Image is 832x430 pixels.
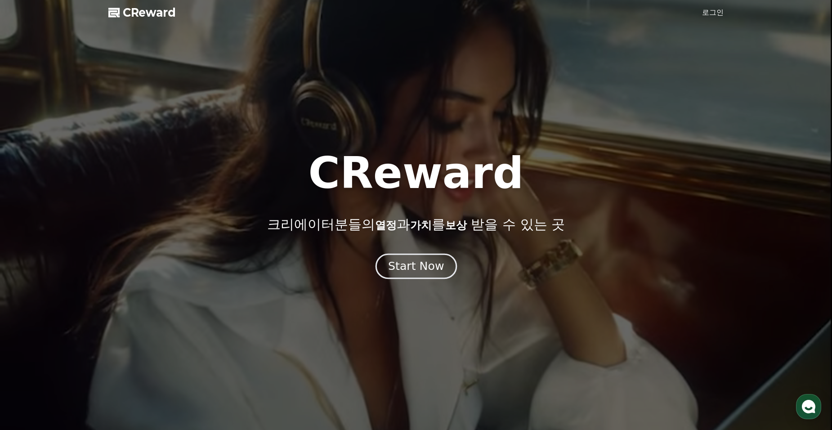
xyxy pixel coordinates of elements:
[59,285,116,308] a: 대화
[82,299,93,306] span: 대화
[28,299,34,306] span: 홈
[410,219,432,232] span: 가치
[388,259,444,274] div: Start Now
[377,263,455,272] a: Start Now
[308,152,523,195] h1: CReward
[139,299,150,306] span: 설정
[375,254,456,279] button: Start Now
[375,219,397,232] span: 열정
[108,5,176,20] a: CReward
[267,216,565,233] p: 크리에이터분들의 과 를 받을 수 있는 곳
[123,5,176,20] span: CReward
[702,7,724,18] a: 로그인
[445,219,467,232] span: 보상
[3,285,59,308] a: 홈
[116,285,173,308] a: 설정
